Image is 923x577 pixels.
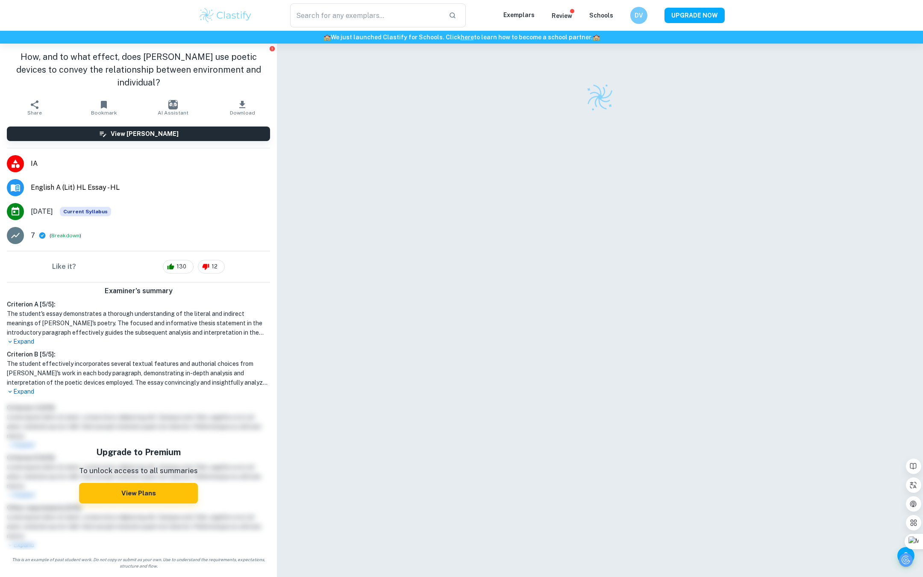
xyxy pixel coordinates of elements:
h5: Upgrade to Premium [79,446,198,459]
span: 130 [172,262,191,271]
span: Share [27,110,42,116]
button: Help and Feedback [897,547,914,564]
div: This exemplar is based on the current syllabus. Feel free to refer to it for inspiration/ideas wh... [60,207,111,216]
h6: Criterion A [ 5 / 5 ]: [7,300,270,309]
span: ( ) [50,232,81,240]
button: View [PERSON_NAME] [7,127,270,141]
span: IA [31,159,270,169]
span: 🏫 [323,34,331,41]
h6: We just launched Clastify for Schools. Click to learn how to become a school partner. [2,32,921,42]
a: here [461,34,474,41]
h6: Like it? [52,262,76,272]
img: Clastify logo [198,7,253,24]
img: AI Assistant [168,100,178,109]
div: 130 [163,260,194,274]
span: This is an example of past student work. Do not copy or submit as your own. Use to understand the... [3,556,273,569]
button: Download [208,96,277,120]
span: English A (Lit) HL Essay - HL [31,183,270,193]
button: AI Assistant [138,96,208,120]
h6: View [PERSON_NAME] [111,129,179,138]
span: Current Syllabus [60,207,111,216]
p: To unlock access to all summaries [79,465,198,477]
input: Search for any exemplars... [290,3,442,27]
span: Download [230,110,255,116]
p: Exemplars [503,10,535,20]
button: Report issue [269,45,275,52]
div: 12 [198,260,225,274]
h1: How, and to what effect, does [PERSON_NAME] use poetic devices to convey the relationship between... [7,50,270,89]
button: Breakdown [51,232,79,239]
p: Expand [7,387,270,396]
span: Bookmark [91,110,117,116]
h6: DV [634,11,644,20]
h6: Criterion B [ 5 / 5 ]: [7,350,270,359]
img: Clastify logo [582,79,617,115]
button: UPGRADE NOW [664,8,725,23]
span: 12 [207,262,222,271]
p: 7 [31,230,35,241]
h1: The student's essay demonstrates a thorough understanding of the literal and indirect meanings of... [7,309,270,337]
a: Schools [589,12,613,19]
span: [DATE] [31,206,53,217]
h1: The student effectively incorporates several textual features and authorial choices from [PERSON_... [7,359,270,387]
h6: Examiner's summary [3,286,273,296]
span: 🏫 [593,34,600,41]
p: Expand [7,337,270,346]
button: View Plans [79,483,198,503]
button: Bookmark [69,96,138,120]
span: AI Assistant [158,110,188,116]
p: Review [552,11,572,21]
button: DV [630,7,647,24]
